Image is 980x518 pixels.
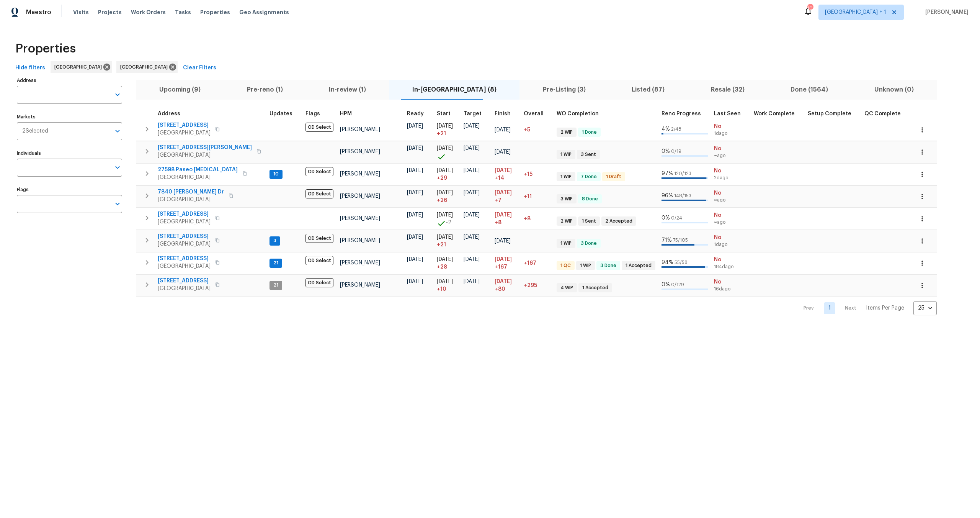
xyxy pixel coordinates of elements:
[158,218,211,226] span: [GEOGRAPHIC_DATA]
[603,174,624,180] span: 1 Draft
[270,238,279,244] span: 3
[158,151,252,159] span: [GEOGRAPHIC_DATA]
[434,141,461,163] td: Project started on time
[714,130,748,137] span: 1d ago
[524,261,536,266] span: +167
[12,61,48,75] button: Hide filters
[464,111,488,116] div: Target renovation project end date
[521,119,554,141] td: 5 day(s) past target finish date
[524,127,530,133] span: +5
[714,256,748,264] span: No
[557,174,575,180] span: 1 WIP
[825,8,886,16] span: [GEOGRAPHIC_DATA] + 1
[437,257,453,262] span: [DATE]
[692,84,763,95] span: Resale (32)
[407,111,431,116] div: Earliest renovation start date (first business day after COE or Checkout)
[112,198,123,209] button: Open
[437,111,457,116] div: Actual renovation start date
[524,283,537,288] span: +295
[714,189,748,197] span: No
[661,126,670,132] span: 4 %
[158,210,211,218] span: [STREET_ADDRESS]
[434,185,461,207] td: Project started 26 days late
[492,185,521,207] td: Scheduled to finish 7 day(s) late
[661,193,673,198] span: 96 %
[183,63,216,73] span: Clear Filters
[437,168,453,173] span: [DATE]
[340,260,380,266] span: [PERSON_NAME]
[661,171,673,176] span: 97 %
[464,123,480,129] span: [DATE]
[661,111,701,116] span: Reno Progress
[305,111,320,116] span: Flags
[796,301,937,315] nav: Pagination Navigation
[446,219,451,226] span: -2
[495,149,511,155] span: [DATE]
[17,115,122,119] label: Markets
[524,216,531,221] span: +8
[158,233,211,240] span: [STREET_ADDRESS]
[622,262,655,269] span: 1 Accepted
[340,149,380,154] span: [PERSON_NAME]
[407,123,423,129] span: [DATE]
[434,163,461,185] td: Project started 29 days late
[714,111,741,116] span: Last Seen
[597,262,619,269] span: 3 Done
[579,218,599,225] span: 1 Sent
[492,163,521,185] td: Scheduled to finish 14 day(s) late
[158,255,211,262] span: [STREET_ADDRESS]
[714,211,748,219] span: No
[495,174,504,182] span: +14
[437,174,447,182] span: + 29
[714,264,748,270] span: 184d ago
[495,219,501,226] span: +8
[464,279,480,284] span: [DATE]
[864,111,901,116] span: QC Complete
[270,260,281,266] span: 21
[557,262,574,269] span: 1 QC
[131,8,166,16] span: Work Orders
[434,119,461,141] td: Project started 21 days late
[434,230,461,252] td: Project started 21 days late
[116,61,178,73] div: [GEOGRAPHIC_DATA]
[661,238,672,243] span: 71 %
[492,208,521,229] td: Scheduled to finish 8 day(s) late
[158,196,224,203] span: [GEOGRAPHIC_DATA]
[17,187,122,192] label: Flags
[340,111,352,116] span: HPM
[754,111,795,116] span: Work Complete
[437,234,453,240] span: [DATE]
[158,262,211,270] span: [GEOGRAPHIC_DATA]
[464,257,480,262] span: [DATE]
[661,260,673,265] span: 94 %
[671,149,681,154] span: 0 / 19
[671,127,681,131] span: 2 / 48
[557,240,575,247] span: 1 WIP
[674,171,691,176] span: 120 / 123
[714,219,748,226] span: ∞ ago
[270,171,282,177] span: 10
[557,285,576,291] span: 4 WIP
[464,234,480,240] span: [DATE]
[557,218,576,225] span: 2 WIP
[340,127,380,132] span: [PERSON_NAME]
[492,274,521,296] td: Scheduled to finish 80 day(s) late
[112,162,123,173] button: Open
[464,111,482,116] span: Target
[437,197,447,204] span: + 26
[671,282,684,287] span: 0 / 129
[866,304,904,312] p: Items Per Page
[856,84,933,95] span: Unknown (0)
[578,174,600,180] span: 7 Done
[158,285,211,292] span: [GEOGRAPHIC_DATA]
[120,63,171,71] span: [GEOGRAPHIC_DATA]
[579,129,600,136] span: 1 Done
[557,196,576,202] span: 3 WIP
[524,84,604,95] span: Pre-Listing (3)
[407,279,423,284] span: [DATE]
[714,278,748,286] span: No
[98,8,122,16] span: Projects
[495,168,512,173] span: [DATE]
[464,168,480,173] span: [DATE]
[305,189,333,198] span: OD Select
